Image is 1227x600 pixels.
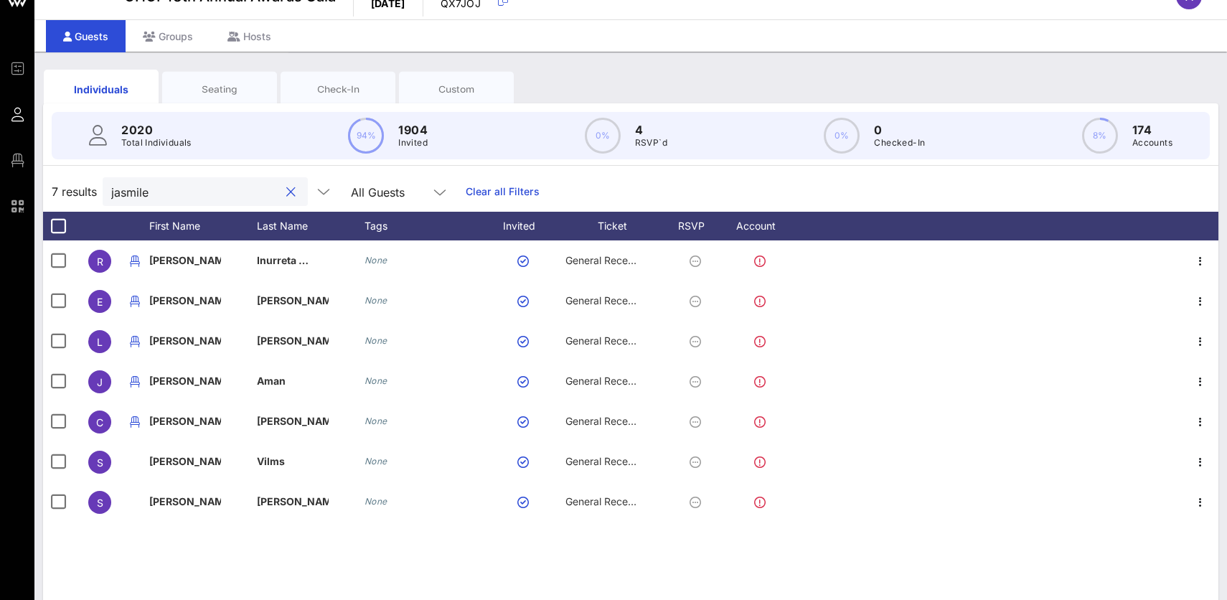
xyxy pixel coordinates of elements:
div: Guests [46,20,126,52]
span: J [97,376,103,388]
span: 7 results [52,183,97,200]
div: Tags [365,212,486,240]
p: 0 [874,121,925,139]
p: [PERSON_NAME] [149,401,221,441]
p: [PERSON_NAME] [257,281,329,321]
div: Invited [486,212,565,240]
span: General Reception [565,375,652,387]
p: RSVP`d [635,136,667,150]
i: None [365,456,387,467]
div: Ticket [565,212,673,240]
p: Inurreta … [257,240,329,281]
span: E [97,296,103,308]
div: Hosts [210,20,288,52]
p: [PERSON_NAME] [149,281,221,321]
p: Invited [398,136,428,150]
div: Groups [126,20,210,52]
p: [PERSON_NAME] [257,401,329,441]
p: 174 [1132,121,1172,139]
p: [PERSON_NAME] [149,482,221,522]
p: Checked-In [874,136,925,150]
span: R [97,256,103,268]
p: [PERSON_NAME] [149,361,221,401]
div: All Guests [342,177,457,206]
p: 2020 [121,121,192,139]
p: [PERSON_NAME] [257,321,329,361]
div: Custom [410,83,503,96]
div: First Name [149,212,257,240]
span: S [97,456,103,469]
i: None [365,496,387,507]
p: [PERSON_NAME] [149,321,221,361]
span: S [97,497,103,509]
p: 4 [635,121,667,139]
span: General Reception [565,254,652,266]
div: Check-In [291,83,385,96]
span: General Reception [565,334,652,347]
div: Account [723,212,802,240]
div: RSVP [673,212,723,240]
a: Clear all Filters [466,184,540,200]
p: Aman [257,361,329,401]
i: None [365,335,387,346]
p: [PERSON_NAME] [257,482,329,522]
button: clear icon [286,185,296,200]
span: L [97,336,103,348]
span: General Reception [565,415,652,427]
span: General Reception [565,455,652,467]
p: [PERSON_NAME] [149,441,221,482]
div: Seating [173,83,266,96]
i: None [365,255,387,266]
span: General Reception [565,294,652,306]
p: Total Individuals [121,136,192,150]
p: 1904 [398,121,428,139]
span: General Reception [565,495,652,507]
i: None [365,375,387,386]
div: Individuals [55,82,148,97]
p: Vilms [257,441,329,482]
span: C [96,416,103,428]
p: [PERSON_NAME] [149,240,221,281]
div: All Guests [351,186,405,199]
i: None [365,295,387,306]
p: Accounts [1132,136,1172,150]
div: Last Name [257,212,365,240]
i: None [365,416,387,426]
